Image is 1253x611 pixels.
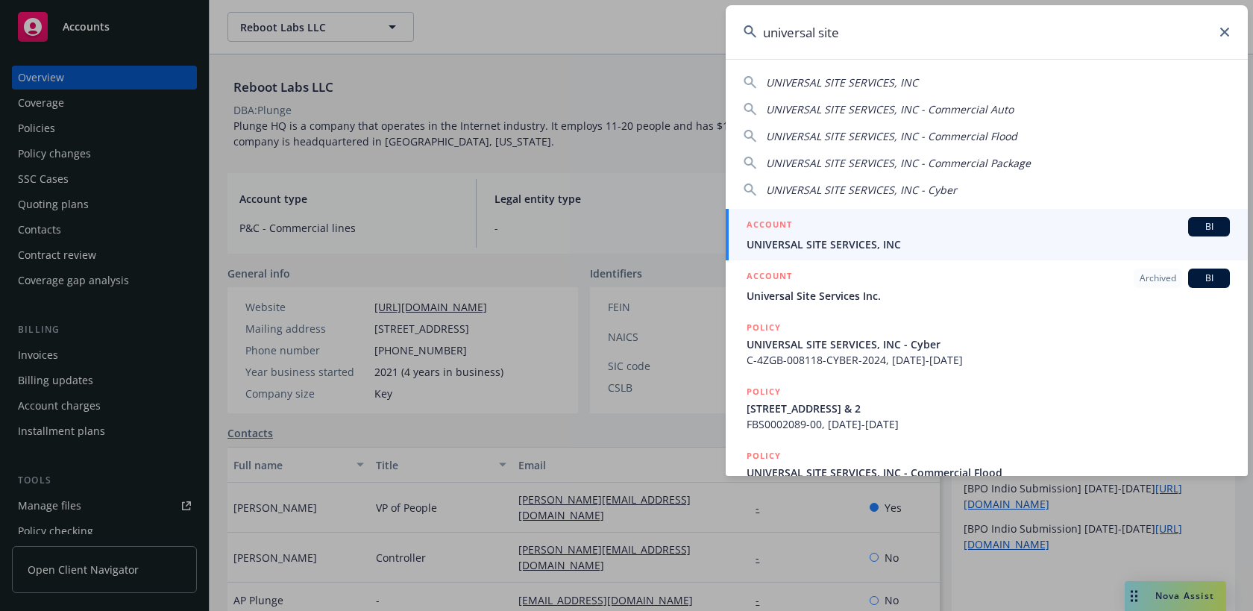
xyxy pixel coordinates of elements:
[726,260,1248,312] a: ACCOUNTArchivedBIUniversal Site Services Inc.
[1194,272,1224,285] span: BI
[747,288,1230,304] span: Universal Site Services Inc.
[766,183,957,197] span: UNIVERSAL SITE SERVICES, INC - Cyber
[747,320,781,335] h5: POLICY
[1140,272,1176,285] span: Archived
[747,236,1230,252] span: UNIVERSAL SITE SERVICES, INC
[747,465,1230,480] span: UNIVERSAL SITE SERVICES, INC - Commercial Flood
[747,352,1230,368] span: C-4ZGB-008118-CYBER-2024, [DATE]-[DATE]
[747,416,1230,432] span: FBS0002089-00, [DATE]-[DATE]
[726,209,1248,260] a: ACCOUNTBIUNIVERSAL SITE SERVICES, INC
[747,336,1230,352] span: UNIVERSAL SITE SERVICES, INC - Cyber
[766,129,1017,143] span: UNIVERSAL SITE SERVICES, INC - Commercial Flood
[747,217,792,235] h5: ACCOUNT
[766,102,1014,116] span: UNIVERSAL SITE SERVICES, INC - Commercial Auto
[726,312,1248,376] a: POLICYUNIVERSAL SITE SERVICES, INC - CyberC-4ZGB-008118-CYBER-2024, [DATE]-[DATE]
[726,440,1248,504] a: POLICYUNIVERSAL SITE SERVICES, INC - Commercial Flood
[747,401,1230,416] span: [STREET_ADDRESS] & 2
[726,5,1248,59] input: Search...
[747,384,781,399] h5: POLICY
[747,269,792,286] h5: ACCOUNT
[766,156,1031,170] span: UNIVERSAL SITE SERVICES, INC - Commercial Package
[726,376,1248,440] a: POLICY[STREET_ADDRESS] & 2FBS0002089-00, [DATE]-[DATE]
[747,448,781,463] h5: POLICY
[766,75,918,90] span: UNIVERSAL SITE SERVICES, INC
[1194,220,1224,234] span: BI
